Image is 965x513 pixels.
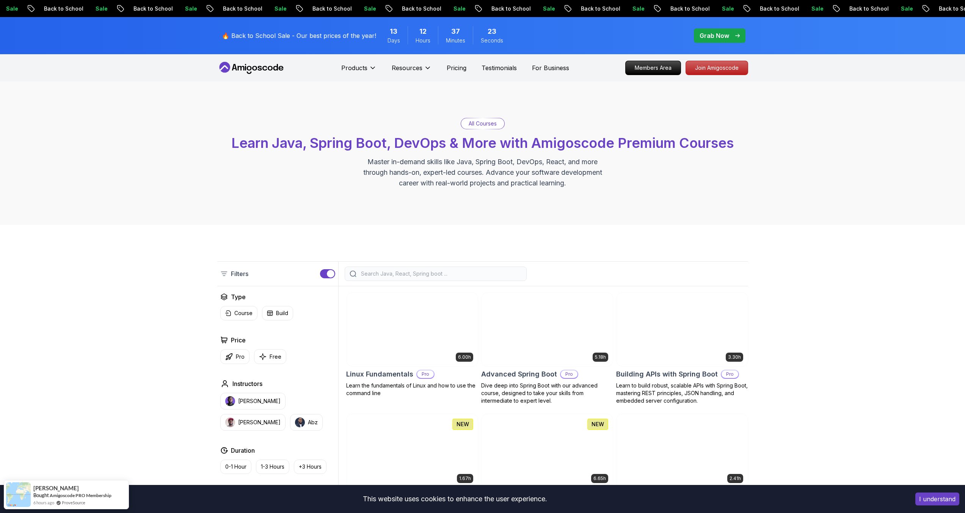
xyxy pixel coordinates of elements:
[700,31,729,40] p: Grab Now
[593,475,606,482] p: 6.65h
[225,417,235,427] img: instructor img
[482,414,613,488] img: Spring Data JPA card
[276,309,288,317] p: Build
[915,493,959,505] button: Accept cookies
[728,354,741,360] p: 3.30h
[355,157,610,188] p: Master in-demand skills like Java, Spring Boot, DevOps, React, and more through hands-on, expert-...
[346,369,413,380] h2: Linux Fundamentals
[392,63,422,72] p: Resources
[482,293,613,366] img: Advanced Spring Boot card
[482,63,517,72] a: Testimonials
[390,26,397,37] span: 13 Days
[306,5,357,13] p: Back to School
[225,463,246,471] p: 0-1 Hour
[231,269,248,278] p: Filters
[220,349,249,364] button: Pro
[238,419,281,426] p: [PERSON_NAME]
[805,5,829,13] p: Sale
[178,5,202,13] p: Sale
[290,414,323,431] button: instructor imgAbz
[617,414,748,488] img: Java for Beginners card
[481,292,613,405] a: Advanced Spring Boot card5.18hAdvanced Spring BootProDive deep into Spring Boot with our advanced...
[359,270,522,278] input: Search Java, React, Spring boot ...
[294,460,326,474] button: +3 Hours
[6,491,904,507] div: This website uses cookies to enhance the user experience.
[232,379,262,388] h2: Instructors
[6,482,31,507] img: provesource social proof notification image
[447,5,471,13] p: Sale
[308,419,318,426] p: Abz
[220,460,251,474] button: 0-1 Hour
[730,475,741,482] p: 2.41h
[89,5,113,13] p: Sale
[686,61,748,75] a: Join Amigoscode
[346,292,478,397] a: Linux Fundamentals card6.00hLinux FundamentalsProLearn the fundamentals of Linux and how to use t...
[617,293,748,366] img: Building APIs with Spring Boot card
[231,135,734,151] span: Learn Java, Spring Boot, DevOps & More with Amigoscode Premium Courses
[753,5,805,13] p: Back to School
[268,5,292,13] p: Sale
[231,336,246,345] h2: Price
[395,5,447,13] p: Back to School
[238,397,281,405] p: [PERSON_NAME]
[561,370,577,378] p: Pro
[357,5,381,13] p: Sale
[261,463,284,471] p: 1-3 Hours
[225,396,235,406] img: instructor img
[222,31,376,40] p: 🔥 Back to School Sale - Our best prices of the year!
[216,5,268,13] p: Back to School
[341,63,377,78] button: Products
[270,353,281,361] p: Free
[416,37,430,44] span: Hours
[37,5,89,13] p: Back to School
[231,446,255,455] h2: Duration
[481,382,613,405] p: Dive deep into Spring Boot with our advanced course, designed to take your skills from intermedia...
[299,463,322,471] p: +3 Hours
[419,26,427,37] span: 12 Hours
[295,417,305,427] img: instructor img
[715,5,739,13] p: Sale
[457,420,469,428] p: NEW
[616,382,748,405] p: Learn to build robust, scalable APIs with Spring Boot, mastering REST principles, JSON handling, ...
[536,5,560,13] p: Sale
[595,354,606,360] p: 5.18h
[664,5,715,13] p: Back to School
[33,499,54,506] span: 6 hours ago
[446,37,465,44] span: Minutes
[220,393,286,409] button: instructor img[PERSON_NAME]
[220,414,286,431] button: instructor img[PERSON_NAME]
[127,5,178,13] p: Back to School
[488,26,496,37] span: 23 Seconds
[392,63,432,78] button: Resources
[254,349,286,364] button: Free
[388,37,400,44] span: Days
[616,369,718,380] h2: Building APIs with Spring Boot
[592,420,604,428] p: NEW
[231,292,246,301] h2: Type
[50,493,111,498] a: Amigoscode PRO Membership
[234,309,253,317] p: Course
[220,306,257,320] button: Course
[417,370,434,378] p: Pro
[485,5,536,13] p: Back to School
[62,499,85,506] a: ProveSource
[447,63,466,72] a: Pricing
[262,306,293,320] button: Build
[481,37,503,44] span: Seconds
[574,5,626,13] p: Back to School
[722,370,738,378] p: Pro
[346,382,478,397] p: Learn the fundamentals of Linux and how to use the command line
[625,61,681,75] a: Members Area
[236,353,245,361] p: Pro
[481,369,557,380] h2: Advanced Spring Boot
[347,293,478,366] img: Linux Fundamentals card
[843,5,894,13] p: Back to School
[626,5,650,13] p: Sale
[347,414,478,488] img: Spring Boot for Beginners card
[686,61,748,75] p: Join Amigoscode
[532,63,569,72] a: For Business
[459,475,471,482] p: 1.67h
